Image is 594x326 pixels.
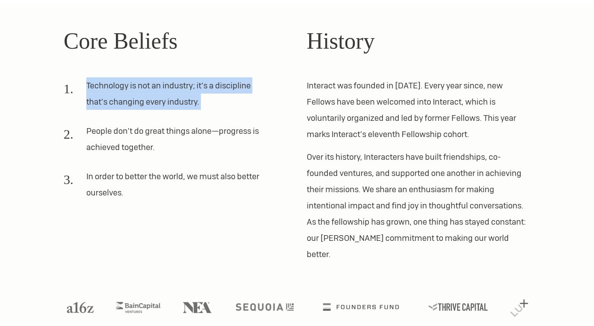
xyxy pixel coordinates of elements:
li: People don’t do great things alone—progress is achieved together. [64,123,268,162]
h2: History [307,24,530,58]
li: In order to better the world, we must also better ourselves. [64,168,268,207]
p: Over its history, Interacters have built friendships, co-founded ventures, and supported one anot... [307,149,530,262]
img: Founders Fund logo [323,303,399,311]
img: Lux Capital logo [510,300,528,317]
h2: Core Beliefs [64,24,287,58]
img: Sequoia logo [235,303,293,311]
img: Thrive Capital logo [429,303,488,311]
p: Interact was founded in [DATE]. Every year since, new Fellows have been welcomed into Interact, w... [307,77,530,142]
img: A16Z logo [67,302,94,313]
img: NEA logo [183,302,212,313]
img: Bain Capital Ventures logo [116,302,160,313]
li: Technology is not an industry; it’s a discipline that’s changing every industry. [64,77,268,116]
